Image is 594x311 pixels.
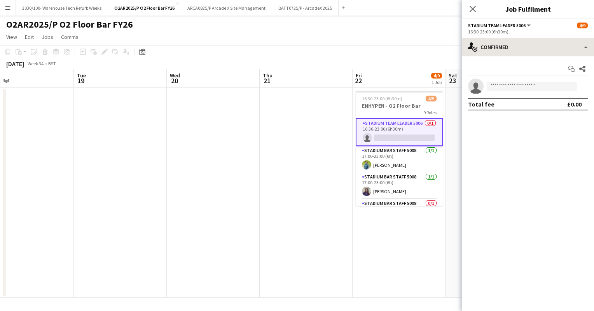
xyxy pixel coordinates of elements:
a: Comms [58,32,82,42]
span: Comms [61,33,79,40]
span: 4/9 [426,96,437,101]
h3: Job Fulfilment [462,4,594,14]
a: Edit [22,32,37,42]
a: Jobs [38,32,56,42]
span: Fri [356,72,362,79]
span: 22 [355,76,362,85]
span: 19 [76,76,86,85]
app-job-card: 16:30-23:00 (6h30m)4/9ENHYPEN - O2 Floor Bar9 RolesStadium Team Leader 50060/116:30-23:00 (6h30m)... [356,91,443,206]
span: 23 [447,76,457,85]
span: View [6,33,17,40]
span: Thu [263,72,273,79]
app-card-role: Stadium Team Leader 50060/116:30-23:00 (6h30m) [356,118,443,146]
button: O2AR2025/P O2 Floor Bar FY26 [108,0,181,16]
app-card-role: Stadium Bar Staff 50081/117:00-23:00 (6h)[PERSON_NAME] [356,173,443,199]
button: BATT0725/P - ArcadeX 2025 [272,0,339,16]
div: Total fee [468,100,494,108]
span: 20 [169,76,180,85]
span: 4/9 [431,73,442,79]
button: Stadium Team Leader 5006 [468,23,532,28]
div: [DATE] [6,60,24,68]
div: 1 Job [432,79,442,85]
span: 9 Roles [423,110,437,115]
div: 16:30-23:00 (6h30m) [468,29,588,35]
button: ARCA0825/P Arcade X Site Management [181,0,272,16]
button: 3030/100- Warehouse Tech Refurb Weeks [16,0,108,16]
div: Confirmed [462,38,594,56]
a: View [3,32,20,42]
span: Week 34 [26,61,45,66]
span: Tue [77,72,86,79]
span: Sat [449,72,457,79]
div: £0.00 [567,100,582,108]
span: Edit [25,33,34,40]
span: Stadium Team Leader 5006 [468,23,526,28]
div: BST [48,61,56,66]
span: Jobs [42,33,53,40]
span: Wed [170,72,180,79]
span: 21 [262,76,273,85]
h3: ENHYPEN - O2 Floor Bar [356,102,443,109]
app-card-role: Stadium Bar Staff 50081/117:00-23:00 (6h)[PERSON_NAME] [356,146,443,173]
span: 4/9 [577,23,588,28]
h1: O2AR2025/P O2 Floor Bar FY26 [6,19,133,30]
span: 16:30-23:00 (6h30m) [362,96,402,101]
app-card-role: Stadium Bar Staff 50080/1 [356,199,443,225]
